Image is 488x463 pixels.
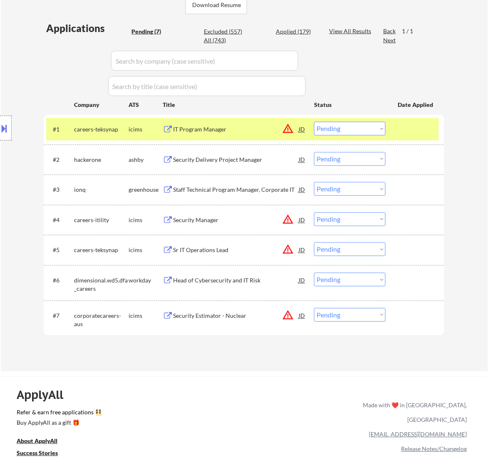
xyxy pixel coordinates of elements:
div: Security Delivery Project Manager [173,156,299,164]
div: #4 [53,216,67,225]
div: corporatecareers-aus [74,312,129,328]
div: JD [298,182,306,197]
div: Security Estimator - Nuclear [173,312,299,320]
div: dimensional.wd5.dfa_careers [74,277,129,293]
div: Next [383,36,396,45]
button: warning_amber [282,214,294,225]
div: icims [129,216,163,225]
div: icims [129,246,163,255]
div: Applications [46,23,129,33]
div: Staff Technical Program Manager, Corporate IT [173,186,299,194]
div: #7 [53,312,67,320]
button: warning_amber [282,123,294,135]
div: Date Applied [398,101,434,109]
div: 1 / 1 [402,27,421,35]
a: Refer & earn free applications 👯‍♀️ [17,410,189,418]
div: careers-itility [74,216,129,225]
div: careers-teksynap [74,246,129,255]
div: Security Manager [173,216,299,225]
a: About ApplyAll [17,437,69,447]
div: JD [298,152,306,167]
div: Status [314,97,386,112]
div: Title [163,101,306,109]
div: JD [298,308,306,323]
div: Buy ApplyAll as a gift 🎁 [17,420,100,426]
u: Success Stories [17,450,58,457]
button: warning_amber [282,309,294,321]
div: Sr IT Operations Lead [173,246,299,255]
div: Applied (179) [276,27,317,36]
div: All (743) [204,36,245,45]
button: warning_amber [282,244,294,255]
div: #6 [53,277,67,285]
div: #5 [53,246,67,255]
div: View All Results [329,27,374,35]
a: Buy ApplyAll as a gift 🎁 [17,418,100,429]
div: JD [298,273,306,288]
a: Release Notes/Changelog [401,446,467,453]
u: About ApplyAll [17,438,57,445]
div: Back [383,27,396,35]
div: workday [129,277,163,285]
div: icims [129,312,163,320]
a: [EMAIL_ADDRESS][DOMAIN_NAME] [369,431,467,438]
div: IT Program Manager [173,126,299,134]
input: Search by company (case sensitive) [111,51,298,71]
div: Head of Cybersecurity and IT Risk [173,277,299,285]
input: Search by title (case sensitive) [108,76,306,96]
div: Made with ❤️ in [GEOGRAPHIC_DATA], [GEOGRAPHIC_DATA] [360,398,467,427]
div: JD [298,243,306,257]
div: JD [298,122,306,137]
a: Success Stories [17,449,69,459]
div: ApplyAll [17,388,73,402]
div: Pending (7) [131,27,173,36]
div: JD [298,213,306,228]
div: Excluded (557) [204,27,245,36]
